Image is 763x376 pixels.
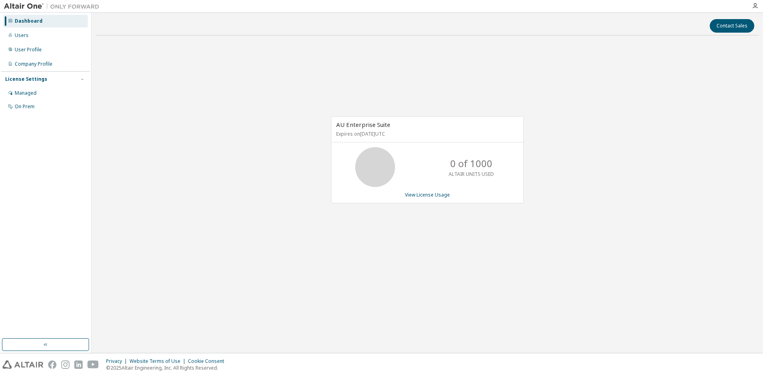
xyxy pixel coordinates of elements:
img: facebook.svg [48,360,56,369]
button: Contact Sales [710,19,754,33]
div: Company Profile [15,61,52,67]
img: linkedin.svg [74,360,83,369]
a: View License Usage [405,191,450,198]
div: User Profile [15,47,42,53]
span: AU Enterprise Suite [336,121,390,129]
img: Altair One [4,2,103,10]
p: © 2025 Altair Engineering, Inc. All Rights Reserved. [106,364,229,371]
div: Website Terms of Use [130,358,188,364]
div: Dashboard [15,18,43,24]
div: Managed [15,90,37,96]
img: altair_logo.svg [2,360,43,369]
div: Users [15,32,29,39]
div: Cookie Consent [188,358,229,364]
div: License Settings [5,76,47,82]
img: youtube.svg [87,360,99,369]
p: Expires on [DATE] UTC [336,131,517,137]
div: Privacy [106,358,130,364]
div: On Prem [15,103,35,110]
p: 0 of 1000 [450,157,492,170]
p: ALTAIR UNITS USED [449,171,494,177]
img: instagram.svg [61,360,70,369]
